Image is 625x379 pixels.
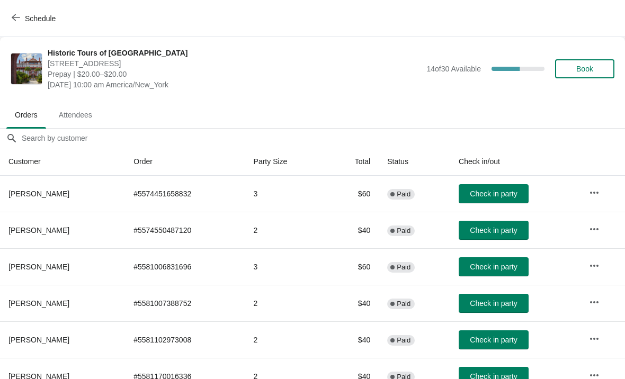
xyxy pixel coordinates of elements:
[379,148,450,176] th: Status
[48,58,421,69] span: [STREET_ADDRESS]
[6,105,46,124] span: Orders
[125,148,245,176] th: Order
[245,321,327,358] td: 2
[48,48,421,58] span: Historic Tours of [GEOGRAPHIC_DATA]
[21,129,625,148] input: Search by customer
[326,285,379,321] td: $40
[245,285,327,321] td: 2
[25,14,56,23] span: Schedule
[459,184,529,203] button: Check in party
[450,148,581,176] th: Check in/out
[459,330,529,349] button: Check in party
[576,65,593,73] span: Book
[397,190,410,198] span: Paid
[426,65,481,73] span: 14 of 30 Available
[8,226,69,234] span: [PERSON_NAME]
[397,300,410,308] span: Paid
[245,176,327,212] td: 3
[125,321,245,358] td: # 5581102973008
[125,285,245,321] td: # 5581007388752
[8,336,69,344] span: [PERSON_NAME]
[470,263,517,271] span: Check in party
[326,321,379,358] td: $40
[459,221,529,240] button: Check in party
[48,79,421,90] span: [DATE] 10:00 am America/New_York
[50,105,101,124] span: Attendees
[326,248,379,285] td: $60
[397,227,410,235] span: Paid
[125,212,245,248] td: # 5574550487120
[5,9,64,28] button: Schedule
[470,336,517,344] span: Check in party
[245,212,327,248] td: 2
[48,69,421,79] span: Prepay | $20.00–$20.00
[326,148,379,176] th: Total
[125,248,245,285] td: # 5581006831696
[470,299,517,308] span: Check in party
[8,189,69,198] span: [PERSON_NAME]
[470,189,517,198] span: Check in party
[326,212,379,248] td: $40
[470,226,517,234] span: Check in party
[245,148,327,176] th: Party Size
[555,59,614,78] button: Book
[8,299,69,308] span: [PERSON_NAME]
[8,263,69,271] span: [PERSON_NAME]
[125,176,245,212] td: # 5574451658832
[326,176,379,212] td: $60
[11,53,42,84] img: Historic Tours of Flagler College
[245,248,327,285] td: 3
[397,336,410,345] span: Paid
[459,257,529,276] button: Check in party
[459,294,529,313] button: Check in party
[397,263,410,272] span: Paid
